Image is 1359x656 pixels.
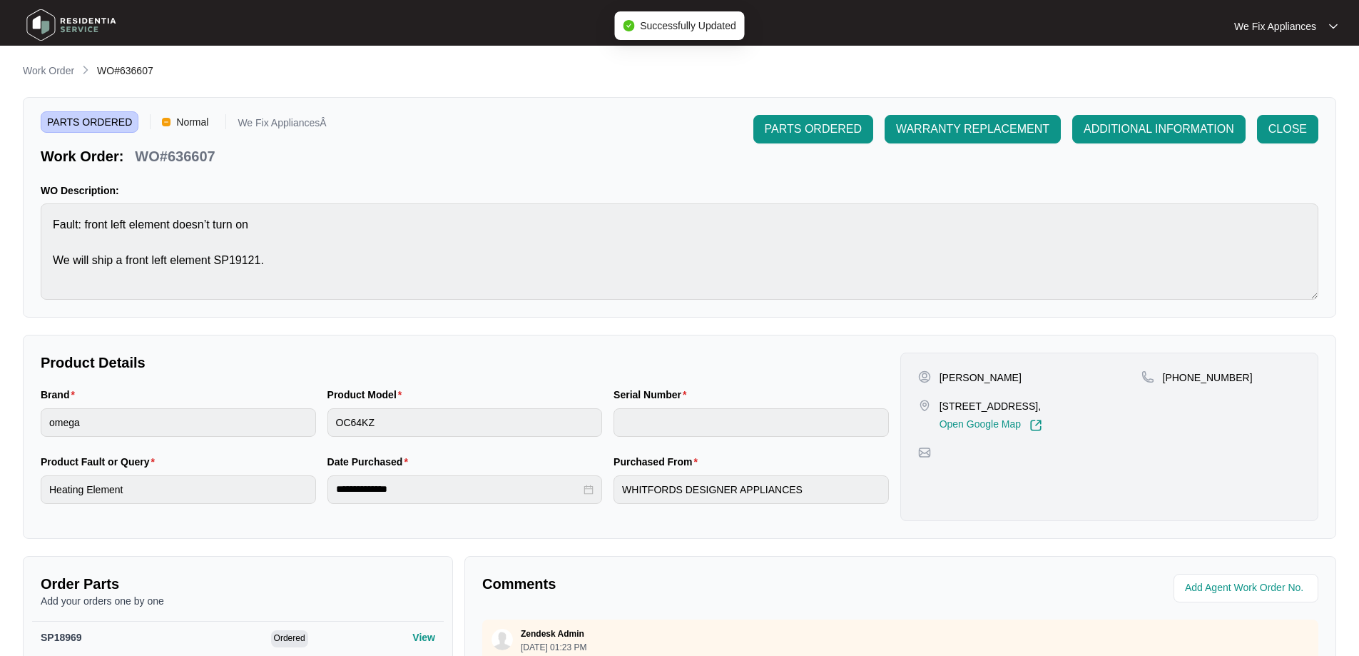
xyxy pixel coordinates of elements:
p: [PHONE_NUMBER] [1163,370,1253,385]
label: Brand [41,388,81,402]
p: Work Order: [41,146,123,166]
p: WO Description: [41,183,1318,198]
img: Link-External [1029,419,1042,432]
span: Normal [170,111,214,133]
span: SP18969 [41,632,82,643]
span: check-circle [623,20,634,31]
button: PARTS ORDERED [753,115,873,143]
span: WO#636607 [97,65,153,76]
img: map-pin [918,446,931,459]
img: map-pin [1141,370,1154,383]
span: WARRANTY REPLACEMENT [896,121,1049,138]
span: Successfully Updated [640,20,736,31]
label: Product Model [327,388,408,402]
p: We Fix AppliancesÂ [238,118,326,133]
img: map-pin [918,399,931,412]
label: Serial Number [614,388,692,402]
label: Purchased From [614,455,703,469]
p: Order Parts [41,574,435,594]
img: chevron-right [80,64,91,76]
img: Vercel Logo [162,118,170,126]
button: CLOSE [1257,115,1318,143]
p: Work Order [23,64,74,78]
button: WARRANTY REPLACEMENT [885,115,1061,143]
span: ADDITIONAL INFORMATION [1084,121,1234,138]
p: View [412,630,435,645]
p: WO#636607 [135,146,215,166]
input: Add Agent Work Order No. [1185,580,1310,597]
input: Date Purchased [336,482,581,497]
p: We Fix Appliances [1234,19,1316,34]
img: residentia service logo [21,4,121,46]
img: user.svg [492,629,513,650]
p: Zendesk Admin [521,628,584,640]
span: PARTS ORDERED [41,111,138,133]
label: Date Purchased [327,455,414,469]
input: Product Fault or Query [41,475,316,504]
input: Purchased From [614,475,889,504]
span: Ordered [271,630,308,647]
input: Serial Number [614,408,889,437]
button: ADDITIONAL INFORMATION [1072,115,1246,143]
img: dropdown arrow [1329,23,1338,30]
p: Comments [482,574,890,594]
p: Add your orders one by one [41,594,435,608]
span: PARTS ORDERED [765,121,862,138]
textarea: Fault: front left element doesn’t turn on We will ship a front left element SP19121. [41,203,1318,300]
img: user-pin [918,370,931,383]
p: [STREET_ADDRESS], [940,399,1042,413]
p: Product Details [41,353,889,373]
span: CLOSE [1268,121,1307,138]
p: [PERSON_NAME] [940,370,1022,385]
p: [DATE] 01:23 PM [521,643,586,652]
input: Product Model [327,408,603,437]
a: Work Order [20,64,77,79]
label: Product Fault or Query [41,455,161,469]
input: Brand [41,408,316,437]
a: Open Google Map [940,419,1042,432]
